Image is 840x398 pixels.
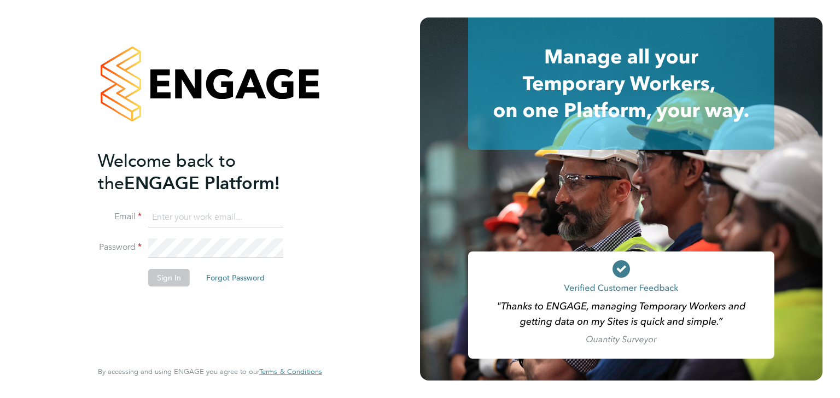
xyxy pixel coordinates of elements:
span: By accessing and using ENGAGE you agree to our [98,367,322,376]
input: Enter your work email... [148,208,283,227]
label: Password [98,242,142,253]
button: Forgot Password [197,269,273,286]
h2: ENGAGE Platform! [98,150,311,195]
a: Terms & Conditions [259,367,322,376]
button: Sign In [148,269,190,286]
span: Welcome back to the [98,150,236,194]
label: Email [98,211,142,223]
